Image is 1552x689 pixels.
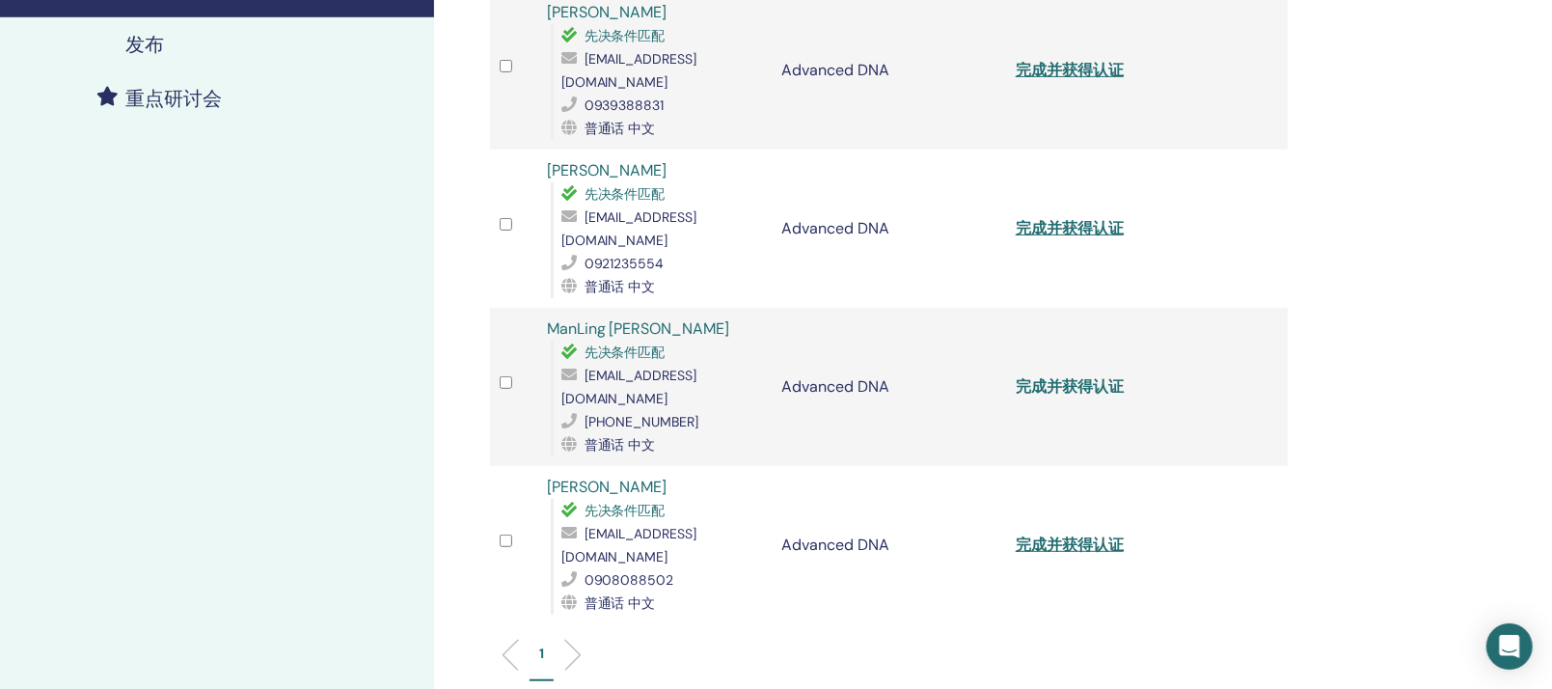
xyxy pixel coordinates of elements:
[125,87,222,110] h4: 重点研讨会
[585,436,656,454] span: 普通话 中文
[585,594,656,612] span: 普通话 中文
[585,344,666,361] span: 先决条件匹配
[585,278,656,295] span: 普通话 中文
[1016,218,1124,238] a: 完成并获得认证
[585,27,666,44] span: 先决条件匹配
[1016,60,1124,80] a: 完成并获得认证
[547,160,667,180] a: [PERSON_NAME]
[585,255,665,272] span: 0921235554
[1016,535,1124,555] a: 完成并获得认证
[1016,376,1124,397] a: 完成并获得认证
[561,208,697,249] span: [EMAIL_ADDRESS][DOMAIN_NAME]
[772,466,1006,624] td: Advanced DNA
[585,96,665,114] span: 0939388831
[561,50,697,91] span: [EMAIL_ADDRESS][DOMAIN_NAME]
[585,413,699,430] span: [PHONE_NUMBER]
[772,308,1006,466] td: Advanced DNA
[561,367,697,407] span: [EMAIL_ADDRESS][DOMAIN_NAME]
[585,502,666,519] span: 先决条件匹配
[772,150,1006,308] td: Advanced DNA
[585,185,666,203] span: 先决条件匹配
[539,644,544,664] p: 1
[561,525,697,565] span: [EMAIL_ADDRESS][DOMAIN_NAME]
[547,2,667,22] a: [PERSON_NAME]
[585,571,674,589] span: 0908088502
[585,120,656,137] span: 普通话 中文
[547,477,667,497] a: [PERSON_NAME]
[1486,623,1533,670] div: Open Intercom Messenger
[125,33,164,56] h4: 发布
[547,318,730,339] a: ManLing [PERSON_NAME]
